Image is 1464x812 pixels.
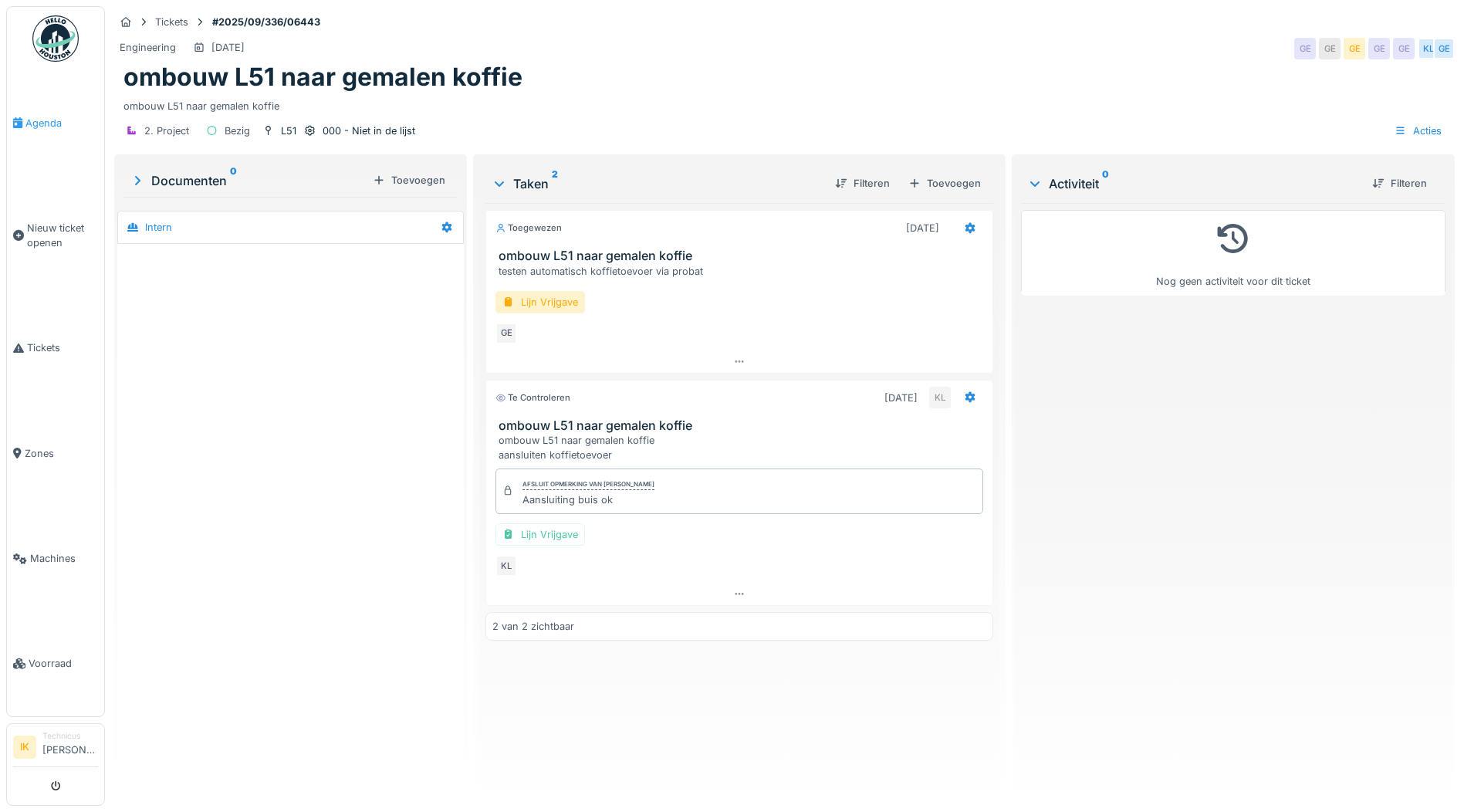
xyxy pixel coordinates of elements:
[7,175,104,296] a: Nieuw ticket openen
[230,171,237,190] sup: 0
[1294,38,1316,59] div: GE
[32,15,79,62] img: Badge_color-CXgf-gQk.svg
[495,222,562,235] div: Toegewezen
[522,479,654,490] div: Afsluit opmerking van [PERSON_NAME]
[29,656,98,671] span: Voorraad
[7,506,104,611] a: Machines
[906,221,939,235] div: [DATE]
[495,291,585,313] div: Lijn Vrijgave
[1388,120,1449,142] div: Acties
[225,123,250,138] div: Bezig
[492,174,823,193] div: Taken
[1031,217,1435,289] div: Nog geen activiteit voor dit ticket
[145,220,172,235] div: Intern
[884,391,918,405] div: [DATE]
[27,340,98,355] span: Tickets
[7,401,104,506] a: Zones
[499,264,986,279] div: testen automatisch koffietoevoer via probat
[367,170,451,191] div: Toevoegen
[13,736,36,759] li: IK
[123,63,522,92] h1: ombouw L51 naar gemalen koffie
[42,730,98,763] li: [PERSON_NAME]
[1027,174,1360,193] div: Activiteit
[1102,174,1109,193] sup: 0
[492,619,574,634] div: 2 van 2 zichtbaar
[1344,38,1365,59] div: GE
[495,391,570,404] div: Te controleren
[1319,38,1341,59] div: GE
[7,70,104,175] a: Agenda
[13,730,98,767] a: IK Technicus[PERSON_NAME]
[211,40,245,55] div: [DATE]
[206,15,326,29] strong: #2025/09/336/06443
[120,40,176,55] div: Engineering
[495,523,585,546] div: Lijn Vrijgave
[1393,38,1415,59] div: GE
[42,730,98,742] div: Technicus
[144,123,189,138] div: 2. Project
[499,418,986,433] h3: ombouw L51 naar gemalen koffie
[499,249,986,263] h3: ombouw L51 naar gemalen koffie
[7,611,104,716] a: Voorraad
[552,174,558,193] sup: 2
[1433,38,1455,59] div: GE
[929,387,951,408] div: KL
[829,173,896,194] div: Filteren
[25,116,98,130] span: Agenda
[323,123,415,138] div: 000 - Niet in de lijst
[902,173,987,194] div: Toevoegen
[495,323,517,344] div: GE
[130,171,367,190] div: Documenten
[522,492,654,507] div: Aansluiting buis ok
[1366,173,1433,194] div: Filteren
[1368,38,1390,59] div: GE
[30,551,98,566] span: Machines
[27,221,98,250] span: Nieuw ticket openen
[155,15,188,29] div: Tickets
[123,93,1445,113] div: ombouw L51 naar gemalen koffie
[281,123,296,138] div: L51
[495,555,517,577] div: KL
[499,433,986,462] div: ombouw L51 naar gemalen koffie aansluiten koffietoevoer
[7,296,104,401] a: Tickets
[25,446,98,461] span: Zones
[1418,38,1439,59] div: KL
